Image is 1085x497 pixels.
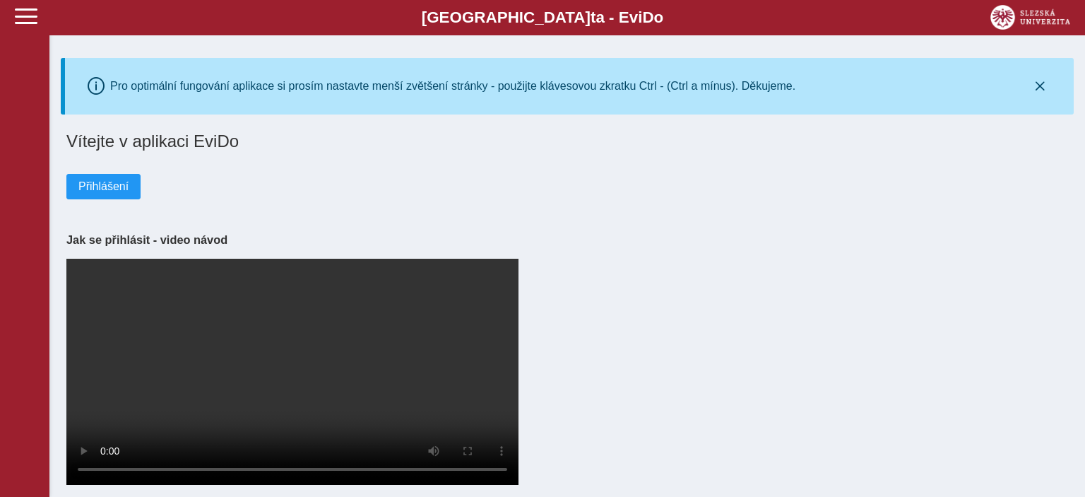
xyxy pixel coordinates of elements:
[66,233,1068,247] h3: Jak se přihlásit - video návod
[66,174,141,199] button: Přihlášení
[78,180,129,193] span: Přihlášení
[110,80,795,93] div: Pro optimální fungování aplikace si prosím nastavte menší zvětšení stránky - použijte klávesovou ...
[654,8,664,26] span: o
[642,8,653,26] span: D
[66,259,518,485] video: Your browser does not support the video tag.
[42,8,1043,27] b: [GEOGRAPHIC_DATA] a - Evi
[990,5,1070,30] img: logo_web_su.png
[591,8,595,26] span: t
[66,131,1068,151] h1: Vítejte v aplikaci EviDo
